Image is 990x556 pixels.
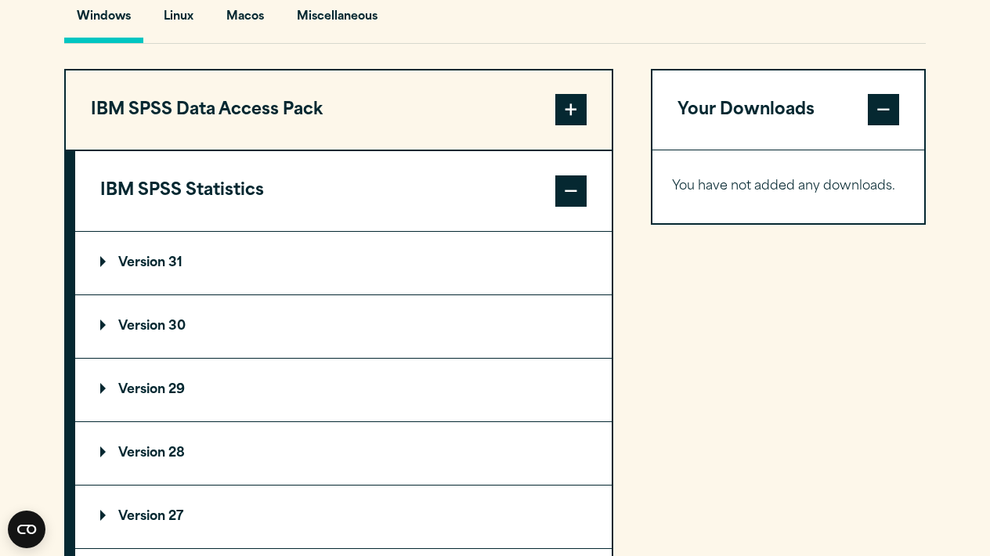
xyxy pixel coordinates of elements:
div: Your Downloads [652,150,924,223]
p: Version 31 [100,257,182,269]
p: Version 29 [100,384,185,396]
summary: Version 31 [75,232,612,294]
p: You have not added any downloads. [672,175,905,198]
summary: Version 28 [75,422,612,485]
button: Your Downloads [652,70,924,150]
p: Version 28 [100,447,185,460]
button: IBM SPSS Statistics [75,151,612,231]
p: Version 27 [100,511,183,523]
button: Open CMP widget [8,511,45,548]
summary: Version 27 [75,486,612,548]
summary: Version 30 [75,295,612,358]
button: IBM SPSS Data Access Pack [66,70,612,150]
p: Version 30 [100,320,186,333]
summary: Version 29 [75,359,612,421]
